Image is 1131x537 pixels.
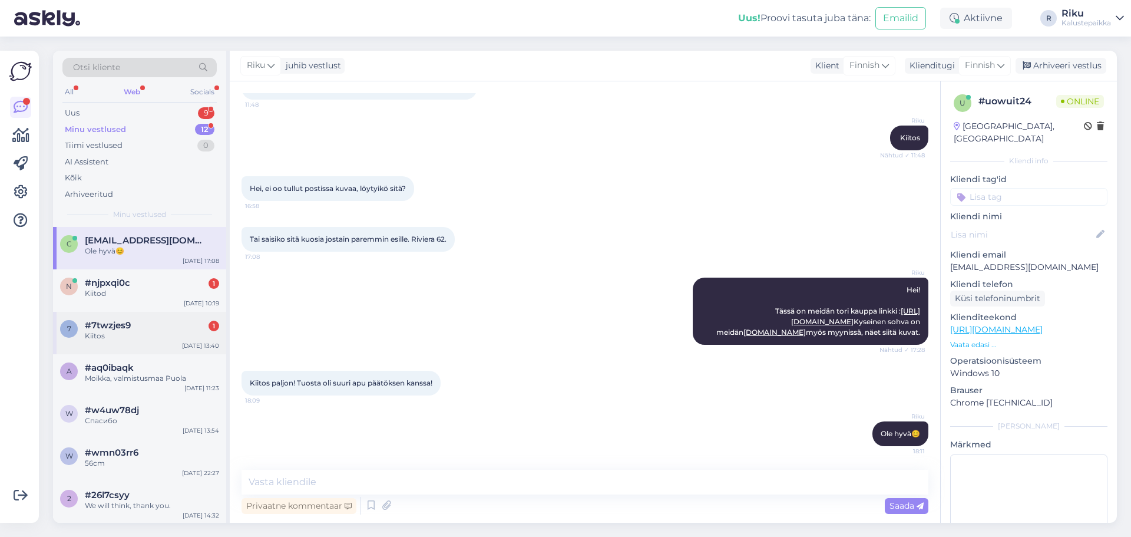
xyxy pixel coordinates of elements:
span: 16:58 [245,202,289,210]
div: All [62,84,76,100]
span: u [960,98,965,107]
span: Riku [881,268,925,277]
p: Windows 10 [950,367,1107,380]
p: Brauser [950,384,1107,397]
div: 12 [195,124,214,136]
span: #njpxqi0c [85,278,130,288]
p: Kliendi telefon [950,278,1107,291]
p: Chrome [TECHNICAL_ID] [950,397,1107,409]
span: 17:08 [245,252,289,261]
div: Proovi tasuta juba täna: [738,11,871,25]
div: Arhiveeri vestlus [1016,58,1106,74]
span: Tai saisiko sitä kuosia jostain paremmin esille. Riviera 62. [250,235,447,243]
p: Kliendi nimi [950,210,1107,223]
span: Nähtud ✓ 17:28 [879,345,925,354]
div: 1 [209,321,219,331]
div: Arhiveeritud [65,189,113,200]
div: [DATE] 17:08 [183,256,219,265]
span: Minu vestlused [113,209,166,220]
div: juhib vestlust [281,60,341,72]
div: Web [121,84,143,100]
span: 11:48 [245,100,289,109]
div: 0 [197,140,214,151]
span: Riku [247,59,265,72]
div: Klient [811,60,839,72]
a: [DOMAIN_NAME] [743,328,806,337]
span: w [65,452,73,460]
span: Riku [881,116,925,125]
span: a [67,367,72,375]
span: Finnish [849,59,879,72]
span: #w4uw78dj [85,405,139,416]
span: Online [1056,95,1104,108]
div: [DATE] 14:32 [183,511,219,520]
span: Riku [881,412,925,421]
div: 1 [209,278,219,289]
span: n [66,282,72,291]
div: Küsi telefoninumbrit [950,291,1045,307]
div: [PERSON_NAME] [950,421,1107,431]
div: Kõik [65,172,82,184]
div: [DATE] 10:19 [184,299,219,308]
span: Otsi kliente [73,61,120,74]
span: 18:11 [881,447,925,456]
div: 56cm [85,458,219,469]
div: [GEOGRAPHIC_DATA], [GEOGRAPHIC_DATA] [954,120,1084,145]
div: 9 [198,107,214,119]
input: Lisa tag [950,188,1107,206]
div: Uus [65,107,80,119]
div: Riku [1061,9,1111,18]
span: #26l7csyy [85,490,130,500]
p: Kliendi tag'id [950,173,1107,186]
span: chicaquapa@gmail.com [85,235,207,246]
span: w [65,409,73,418]
div: [DATE] 22:27 [182,469,219,477]
span: 7 [67,324,71,333]
img: Askly Logo [9,60,32,83]
span: Nähtud ✓ 11:48 [880,151,925,160]
div: Aktiivne [940,8,1012,29]
div: Minu vestlused [65,124,126,136]
span: #7twzjes9 [85,320,131,331]
span: Hei, ei oo tullut postissa kuvaa, löytyikö sitä? [250,184,406,193]
div: [DATE] 13:40 [182,341,219,350]
input: Lisa nimi [951,228,1094,241]
a: RikuKalustepaikka [1061,9,1124,28]
span: 2 [67,494,71,503]
div: Tiimi vestlused [65,140,123,151]
p: Klienditeekond [950,311,1107,324]
div: # uowuit24 [978,94,1056,108]
p: [EMAIL_ADDRESS][DOMAIN_NAME] [950,261,1107,274]
div: [DATE] 13:54 [183,426,219,435]
p: Operatsioonisüsteem [950,355,1107,367]
button: Emailid [875,7,926,29]
div: Socials [188,84,217,100]
div: Kiitos [85,331,219,341]
span: Kiitos [900,133,920,142]
span: #aq0ibaqk [85,363,134,373]
span: #wmn03rr6 [85,447,138,458]
p: Märkmed [950,439,1107,451]
span: Finnish [965,59,995,72]
div: [DATE] 11:23 [184,384,219,393]
p: Vaata edasi ... [950,340,1107,350]
div: R [1040,10,1057,27]
span: Kiitos paljon! Tuosta oli suuri apu päätöksen kanssa! [250,378,432,387]
a: [URL][DOMAIN_NAME] [950,324,1043,335]
span: Ole hyvä😊 [881,429,920,438]
div: Kalustepaikka [1061,18,1111,28]
div: Kliendi info [950,156,1107,166]
div: Kiitod [85,288,219,299]
span: Saada [889,500,924,511]
p: Kliendi email [950,249,1107,261]
div: Ole hyvä😊 [85,246,219,256]
span: Hei! Tässä on meidän tori kauppa linkki : Kyseinen sohva on meidän myös myynissä, näet siitä kuvat. [716,285,922,337]
div: Privaatne kommentaar [242,498,356,514]
div: AI Assistent [65,156,108,168]
span: c [67,239,72,248]
div: Спасибо [85,416,219,426]
div: Klienditugi [905,60,955,72]
div: We will think, thank you. [85,500,219,511]
b: Uus! [738,12,760,24]
span: 18:09 [245,396,289,405]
